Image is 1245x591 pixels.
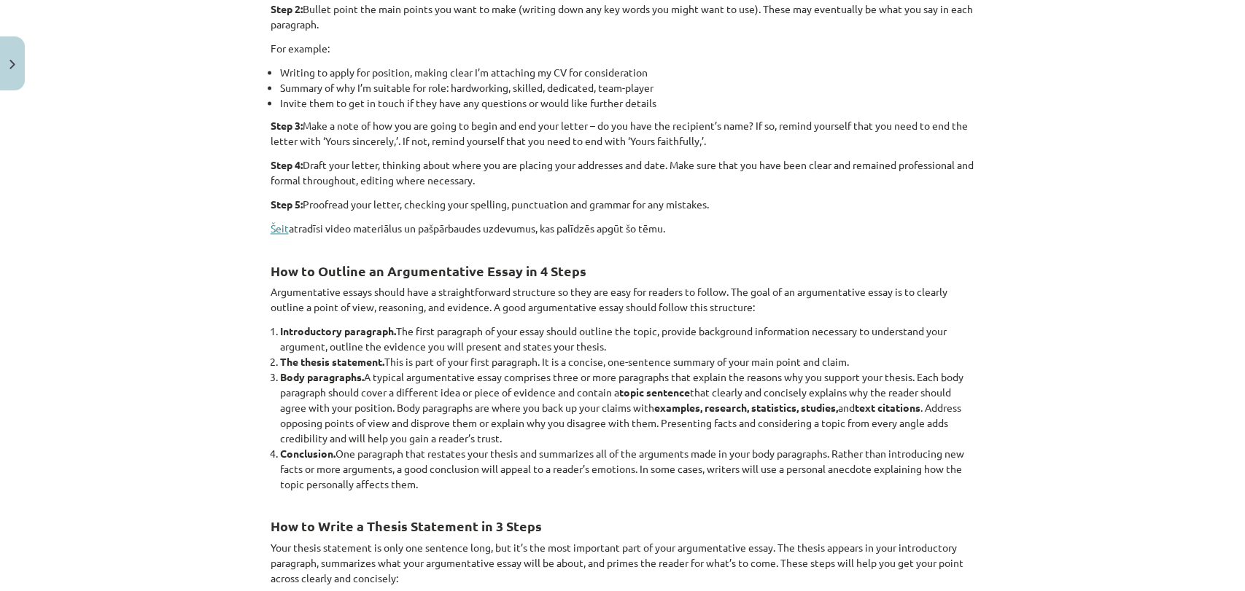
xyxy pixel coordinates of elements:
[619,385,690,399] strong: topic sentence
[271,158,303,171] strong: Step 4:
[271,262,586,279] strong: How to Outline an Argumentative Essay in 4 Steps
[271,221,975,236] p: atradīsi video materiālus un pašpārbaudes uzdevumus, kas palīdzēs apgūt šo tēmu.
[280,354,975,369] li: This is part of your first paragraph. It is a concise, one-sentence summary of your main point an...
[271,157,975,188] p: Draft your letter, thinking about where you are placing your addresses and date. Make sure that y...
[271,197,303,211] strong: Step 5:
[280,369,975,446] li: A typical argumentative essay comprises three or more paragraphs that explain the reasons why you...
[280,355,384,368] strong: The thesis statement.
[280,370,364,383] strong: Body paragraphs.
[271,1,975,32] p: Bullet point the main points you want to make (writing down any key words you might want to use)....
[271,2,303,15] strong: Step 2:
[280,324,975,354] li: The first paragraph of your essay should outline the topic, provide background information necess...
[280,324,396,337] strong: Introductory paragraph.
[271,119,303,132] strong: Step 3:
[271,222,289,235] a: Šeit
[271,284,975,315] p: Argumentative essays should have a straightforward structure so they are easy for readers to foll...
[654,401,838,414] strong: examples, research, statistics, studies,
[280,65,975,80] li: Writing to apply for position, making clear I’m attaching my CV for consideration
[280,80,975,95] li: Summary of why I’m suitable for role: hardworking, skilled, dedicated, team-player
[9,60,15,69] img: icon-close-lesson-0947bae3869378f0d4975bcd49f059093ad1ed9edebbc8119c70593378902aed.svg
[271,41,975,56] p: For example:
[280,447,336,460] strong: Conclusion.
[280,95,975,111] li: Invite them to get in touch if they have any questions or would like further details
[271,197,975,212] p: Proofread your letter, checking your spelling, punctuation and grammar for any mistakes.
[271,517,542,533] strong: How to Write a Thesis Statement in 3 Steps
[271,539,975,585] p: Your thesis statement is only one sentence long, but it’s the most important part of your argumen...
[855,401,920,414] strong: text citations
[271,118,975,149] p: Make a note of how you are going to begin and end your letter – do you have the recipient’s name?...
[280,446,975,492] li: One paragraph that restates your thesis and summarizes all of the arguments made in your body par...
